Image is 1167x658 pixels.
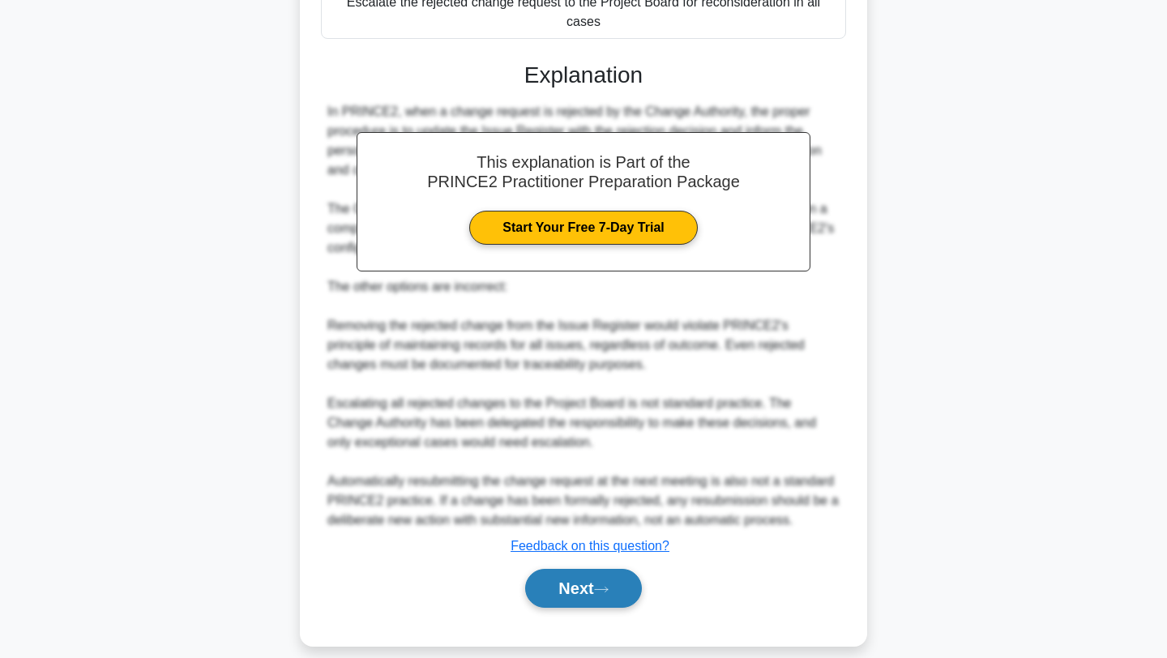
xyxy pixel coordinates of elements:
[469,211,697,245] a: Start Your Free 7-Day Trial
[331,62,836,89] h3: Explanation
[511,539,669,553] a: Feedback on this question?
[327,102,840,530] div: In PRINCE2, when a change request is rejected by the Change Authority, the proper procedure is to...
[525,569,641,608] button: Next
